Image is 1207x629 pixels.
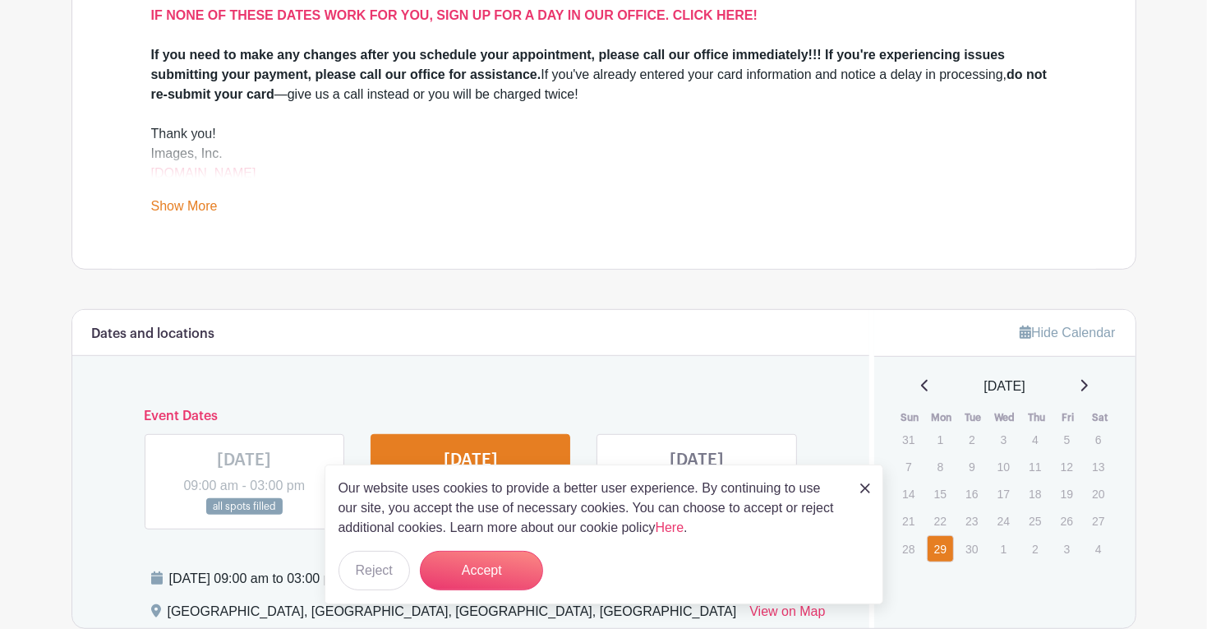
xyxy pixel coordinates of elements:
p: 7 [895,454,922,479]
p: 4 [1021,427,1048,452]
div: [DATE] 09:00 am to 03:00 pm [169,569,730,589]
p: 16 [958,481,985,506]
p: 10 [990,454,1017,479]
p: 12 [1053,454,1080,479]
p: 4 [1085,536,1112,562]
th: Sun [894,409,926,426]
p: 19 [1053,481,1080,506]
p: 5 [1053,427,1080,452]
p: 20 [1085,481,1112,506]
p: 11 [1021,454,1048,479]
th: Fri [1053,409,1085,426]
th: Thu [1020,409,1053,426]
a: Show More [151,199,218,220]
div: Images, Inc. [151,144,1057,183]
span: [DATE] [984,377,1025,396]
div: If you've already entered your card information and notice a delay in processing, —give us a call... [151,45,1057,104]
p: 22 [927,508,954,534]
strong: do not re-submit your card [151,67,1048,101]
p: 24 [990,508,1017,534]
p: 23 [958,508,985,534]
a: View on Map [749,602,825,628]
p: 15 [927,481,954,506]
p: 2 [1021,536,1048,562]
th: Wed [989,409,1021,426]
p: 3 [1053,536,1080,562]
div: [GEOGRAPHIC_DATA], [GEOGRAPHIC_DATA], [GEOGRAPHIC_DATA], [GEOGRAPHIC_DATA] [168,602,737,628]
h6: Event Dates [131,409,811,424]
p: 21 [895,508,922,534]
strong: If you need to make any changes after you schedule your appointment, please call our office immed... [151,48,1006,81]
th: Mon [926,409,958,426]
a: [DOMAIN_NAME] [151,166,256,180]
a: Hide Calendar [1020,326,1115,340]
p: 17 [990,481,1017,506]
p: 8 [927,454,954,479]
p: 2 [958,427,985,452]
p: 30 [958,536,985,562]
p: 13 [1085,454,1112,479]
th: Tue [957,409,989,426]
p: 18 [1021,481,1048,506]
p: Our website uses cookies to provide a better user experience. By continuing to use our site, you ... [339,479,843,538]
p: 25 [1021,508,1048,534]
p: 26 [1053,508,1080,534]
a: 29 [927,535,954,562]
p: 1 [990,536,1017,562]
p: 28 [895,536,922,562]
p: 3 [990,427,1017,452]
p: 1 [927,427,954,452]
p: 31 [895,427,922,452]
button: Accept [420,551,543,590]
h6: Dates and locations [92,326,215,342]
p: 14 [895,481,922,506]
img: close_button-5f87c8562297e5c2d7936805f587ecaba9071eb48480494691a3f1689db116b3.svg [860,483,870,493]
a: IF NONE OF THESE DATES WORK FOR YOU, SIGN UP FOR A DAY IN OUR OFFICE. CLICK HERE! [151,8,758,22]
button: Reject [339,551,410,590]
div: Thank you! [151,124,1057,144]
th: Sat [1084,409,1116,426]
p: 6 [1085,427,1112,452]
a: Here [656,520,684,534]
p: 27 [1085,508,1112,534]
p: 9 [958,454,985,479]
